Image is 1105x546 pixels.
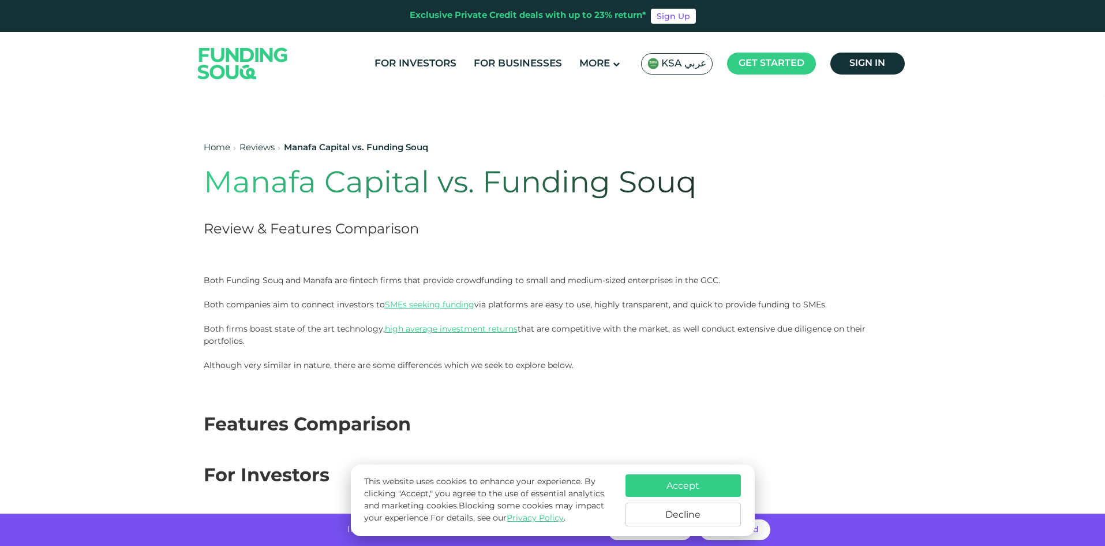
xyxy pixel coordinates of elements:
span: Features Comparison [204,417,411,434]
span: Get started [739,59,804,68]
span: More [579,59,610,69]
span: Although very similar in nature, there are some differences which we seek to explore below. [204,360,574,370]
span: Both Funding Souq and Manafa are fintech firms that provide crowdfunding to small and medium-size... [204,275,720,285]
span: Sign in [849,59,885,68]
span: Blocking some cookies may impact your experience [364,502,604,522]
a: For Investors [372,54,459,73]
h1: Manafa Capital vs. Funding Souq [204,166,762,202]
a: SMEs seeking funding [385,299,474,310]
span: Both companies aim to connect investors to via platforms are easy to use, highly transparent, and... [204,299,827,310]
img: SA Flag [647,58,659,69]
p: This website uses cookies to enhance your experience. By clicking "Accept," you agree to the use ... [364,476,613,525]
span: For details, see our . [430,514,565,522]
a: Sign Up [651,9,696,24]
a: Home [204,144,230,152]
a: Privacy Policy [507,514,564,522]
span: Both firms boast state of the art technology, that are competitive with the market, as well condu... [204,324,866,346]
div: Manafa Capital vs. Funding Souq [284,142,428,155]
img: Logo [186,34,299,92]
a: Sign in [830,53,905,75]
span: KSA عربي [661,57,706,70]
span: Invest with no hidden fees and get returns of up to [347,526,565,534]
a: For Businesses [471,54,565,73]
div: Exclusive Private Credit deals with up to 23% return* [410,9,646,23]
a: Reviews [239,144,275,152]
h2: Review & Features Comparison [204,220,762,240]
div: For Investors [204,463,902,491]
button: Decline [625,503,741,526]
button: Accept [625,474,741,497]
a: high average investment returns [385,324,518,334]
